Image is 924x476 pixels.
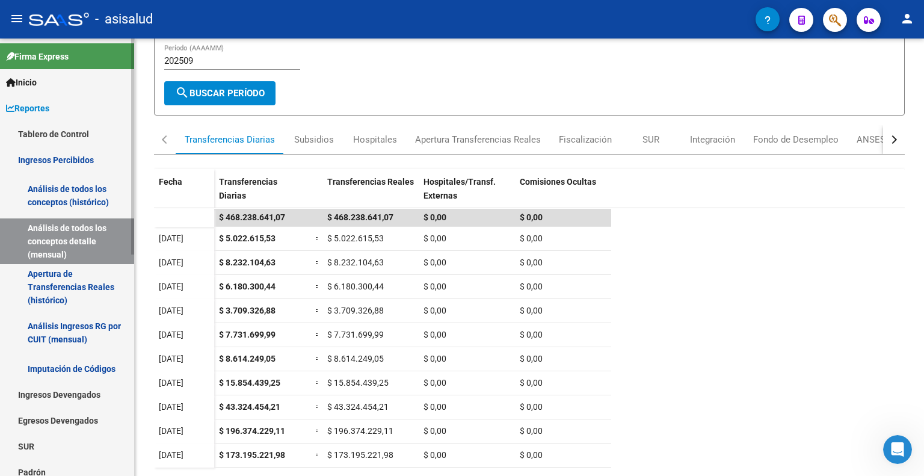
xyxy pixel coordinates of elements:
span: $ 43.324.454,21 [327,402,389,412]
span: = [315,258,320,267]
span: = [315,306,320,315]
span: Firma Express [6,50,69,63]
div: Fiscalización [559,133,612,146]
span: $ 0,00 [423,426,446,436]
span: $ 0,00 [423,402,446,412]
span: $ 15.854.439,25 [219,378,280,388]
span: = [315,354,320,363]
span: $ 0,00 [520,450,543,460]
datatable-header-cell: Fecha [154,169,214,220]
span: Comisiones Ocultas [520,177,596,187]
span: [DATE] [159,426,183,436]
span: Transferencias Diarias [219,177,277,200]
div: Transferencias Diarias [185,133,275,146]
span: Transferencias Reales [327,177,414,187]
datatable-header-cell: Comisiones Ocultas [515,169,611,220]
span: $ 0,00 [423,212,446,222]
span: $ 6.180.300,44 [219,282,276,291]
span: $ 8.614.249,05 [219,354,276,363]
span: [DATE] [159,330,183,339]
div: Integración [690,133,735,146]
span: [DATE] [159,402,183,412]
span: Reportes [6,102,49,115]
span: - asisalud [95,6,153,32]
span: $ 0,00 [520,354,543,363]
span: $ 468.238.641,07 [219,212,285,222]
span: = [315,378,320,388]
span: $ 0,00 [520,330,543,339]
div: Hospitales [353,133,397,146]
datatable-header-cell: Hospitales/Transf. Externas [419,169,515,220]
span: $ 5.022.615,53 [327,233,384,243]
span: $ 3.709.326,88 [327,306,384,315]
span: $ 7.731.699,99 [219,330,276,339]
div: Apertura Transferencias Reales [415,133,541,146]
span: $ 0,00 [520,402,543,412]
span: $ 0,00 [423,354,446,363]
span: $ 0,00 [423,282,446,291]
span: = [315,330,320,339]
div: Subsidios [294,133,334,146]
span: $ 8.232.104,63 [219,258,276,267]
span: = [315,426,320,436]
button: Buscar Período [164,81,276,105]
span: [DATE] [159,233,183,243]
span: $ 8.614.249,05 [327,354,384,363]
mat-icon: search [175,85,189,100]
span: $ 0,00 [423,258,446,267]
span: [DATE] [159,282,183,291]
span: $ 6.180.300,44 [327,282,384,291]
span: $ 15.854.439,25 [327,378,389,388]
span: $ 173.195.221,98 [327,450,393,460]
span: $ 0,00 [423,306,446,315]
span: $ 0,00 [520,258,543,267]
span: $ 0,00 [520,233,543,243]
span: = [315,233,320,243]
span: $ 196.374.229,11 [327,426,393,436]
span: [DATE] [159,306,183,315]
span: $ 8.232.104,63 [327,258,384,267]
span: $ 0,00 [520,378,543,388]
span: = [315,282,320,291]
span: = [315,402,320,412]
span: = [315,450,320,460]
datatable-header-cell: Transferencias Diarias [214,169,310,220]
span: $ 0,00 [520,426,543,436]
span: [DATE] [159,450,183,460]
span: $ 7.731.699,99 [327,330,384,339]
span: Inicio [6,76,37,89]
span: [DATE] [159,258,183,267]
span: $ 0,00 [423,450,446,460]
span: Fecha [159,177,182,187]
span: $ 43.324.454,21 [219,402,280,412]
span: $ 468.238.641,07 [327,212,393,222]
span: $ 0,00 [423,330,446,339]
span: $ 0,00 [520,212,543,222]
span: $ 173.195.221,98 [219,450,285,460]
span: [DATE] [159,354,183,363]
span: $ 0,00 [423,378,446,388]
span: $ 3.709.326,88 [219,306,276,315]
mat-icon: person [900,11,914,26]
span: Hospitales/Transf. Externas [423,177,496,200]
span: $ 0,00 [423,233,446,243]
span: $ 0,00 [520,282,543,291]
span: $ 196.374.229,11 [219,426,285,436]
mat-icon: menu [10,11,24,26]
span: $ 0,00 [520,306,543,315]
datatable-header-cell: Transferencias Reales [322,169,419,220]
div: SUR [642,133,659,146]
span: $ 5.022.615,53 [219,233,276,243]
span: Buscar Período [175,88,265,99]
iframe: Intercom live chat [883,435,912,464]
div: Fondo de Desempleo [753,133,839,146]
span: [DATE] [159,378,183,388]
